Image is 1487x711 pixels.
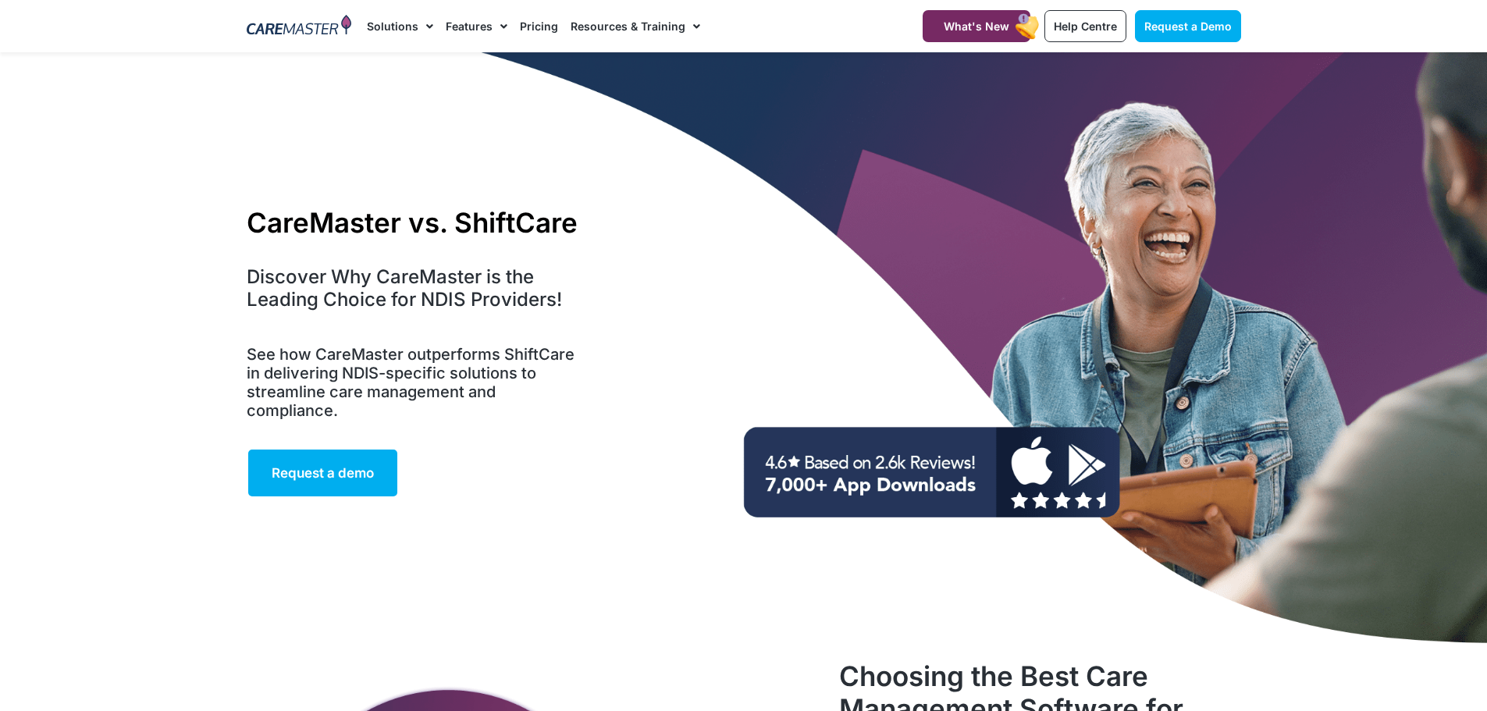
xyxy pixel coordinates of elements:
[944,20,1009,33] span: What's New
[1135,10,1241,42] a: Request a Demo
[272,465,374,481] span: Request a demo
[1054,20,1117,33] span: Help Centre
[247,266,585,311] h4: Discover Why CareMaster is the Leading Choice for NDIS Providers!
[247,15,352,38] img: CareMaster Logo
[1144,20,1232,33] span: Request a Demo
[247,206,585,239] h1: CareMaster vs. ShiftCare
[1044,10,1126,42] a: Help Centre
[247,448,399,498] a: Request a demo
[247,345,585,420] h5: See how CareMaster outperforms ShiftCare in delivering NDIS-specific solutions to streamline care...
[923,10,1030,42] a: What's New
